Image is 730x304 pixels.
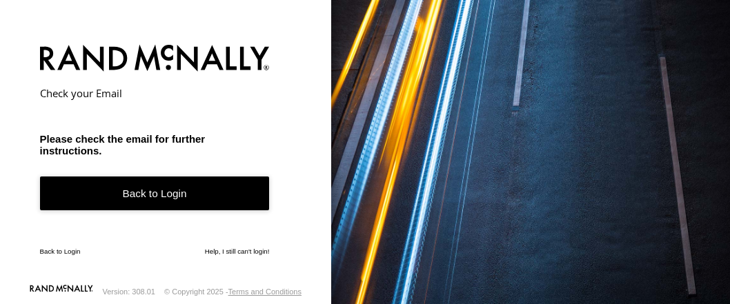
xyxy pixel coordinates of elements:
a: Terms and Conditions [228,287,302,296]
div: © Copyright 2025 - [164,287,302,296]
img: Rand McNally [40,42,270,77]
div: Version: 308.01 [103,287,155,296]
a: Visit our Website [30,285,93,298]
a: Back to Login [40,247,81,255]
h3: Please check the email for further instructions. [40,133,270,156]
h2: Check your Email [40,86,270,100]
a: Help, I still can't login! [205,247,270,255]
a: Back to Login [40,176,270,210]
